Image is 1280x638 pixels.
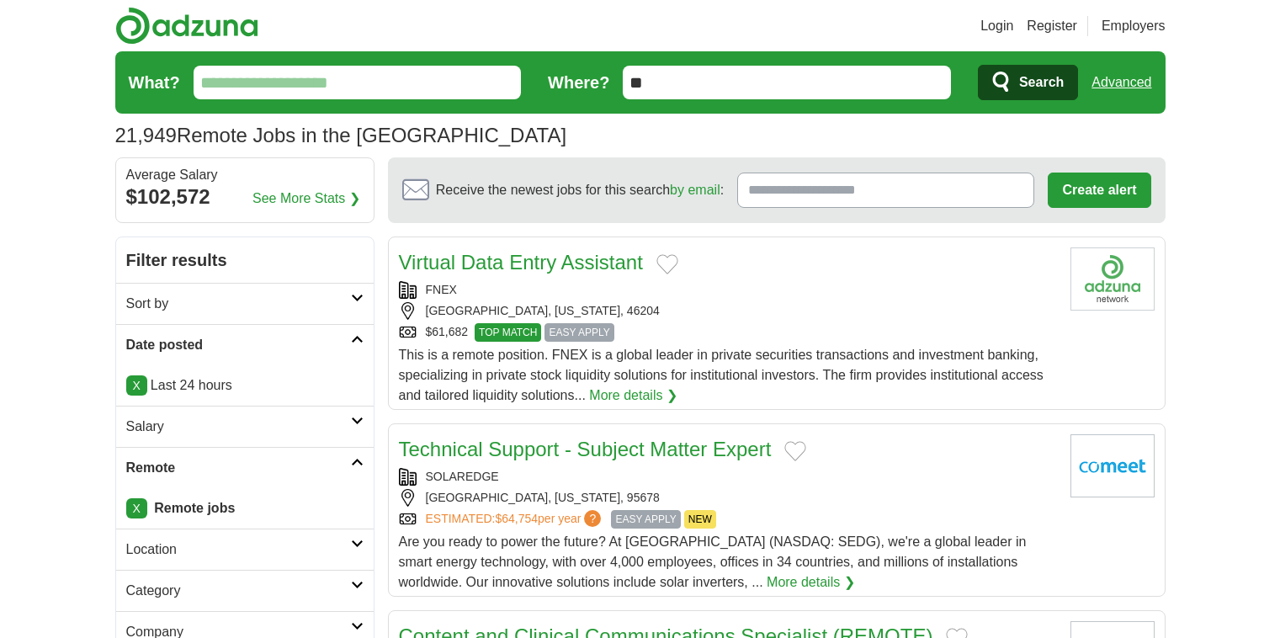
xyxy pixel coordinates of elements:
a: More details ❯ [589,385,677,406]
a: X [126,498,147,518]
h2: Location [126,540,351,560]
a: Date posted [116,324,374,365]
a: Advanced [1091,66,1151,99]
button: Search [978,65,1078,100]
span: Search [1019,66,1064,99]
span: Are you ready to power the future? At [GEOGRAPHIC_DATA] (NASDAQ: SEDG), we're a global leader in ... [399,534,1027,589]
div: [GEOGRAPHIC_DATA], [US_STATE], 95678 [399,489,1057,507]
div: $61,682 [399,323,1057,342]
img: Adzuna logo [115,7,258,45]
a: by email [670,183,720,197]
div: [GEOGRAPHIC_DATA], [US_STATE], 46204 [399,302,1057,320]
h2: Filter results [116,237,374,283]
span: 21,949 [115,120,177,151]
h2: Remote [126,458,351,478]
a: X [126,375,147,396]
a: Register [1027,16,1077,36]
a: Technical Support - Subject Matter Expert [399,438,772,460]
a: Login [980,16,1013,36]
a: ESTIMATED:$64,754per year? [426,510,605,529]
span: NEW [684,510,716,529]
span: $64,754 [495,512,538,525]
label: Where? [548,70,609,95]
img: Company logo [1070,434,1155,497]
span: ? [584,510,601,527]
a: Virtual Data Entry Assistant [399,251,643,274]
a: Category [116,570,374,611]
a: Sort by [116,283,374,324]
strong: Remote jobs [154,501,235,515]
a: See More Stats ❯ [252,189,360,209]
img: Company logo [1070,247,1155,311]
span: EASY APPLY [611,510,680,529]
div: FNEX [399,281,1057,299]
span: Receive the newest jobs for this search : [436,180,724,200]
a: Location [116,529,374,570]
p: Last 24 hours [126,375,364,396]
span: TOP MATCH [475,323,541,342]
h2: Salary [126,417,351,437]
button: Add to favorite jobs [656,254,678,274]
div: $102,572 [126,182,364,212]
h2: Category [126,581,351,601]
button: Create alert [1048,173,1150,208]
h1: Remote Jobs in the [GEOGRAPHIC_DATA] [115,124,567,146]
span: EASY APPLY [544,323,613,342]
h2: Sort by [126,294,351,314]
a: Salary [116,406,374,447]
button: Add to favorite jobs [784,441,806,461]
div: SOLAREDGE [399,468,1057,486]
div: Average Salary [126,168,364,182]
a: Remote [116,447,374,488]
a: More details ❯ [767,572,855,593]
a: Employers [1102,16,1166,36]
label: What? [129,70,180,95]
h2: Date posted [126,335,351,355]
span: This is a remote position. FNEX is a global leader in private securities transactions and investm... [399,348,1044,402]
